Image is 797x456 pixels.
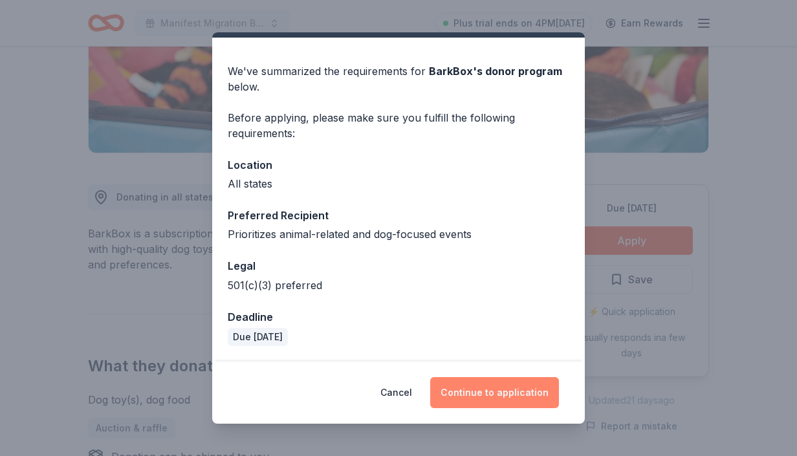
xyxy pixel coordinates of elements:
[228,328,288,346] div: Due [DATE]
[228,309,569,325] div: Deadline
[380,377,412,408] button: Cancel
[228,226,569,242] div: Prioritizes animal-related and dog-focused events
[429,65,562,78] span: BarkBox 's donor program
[228,176,569,191] div: All states
[228,277,569,293] div: 501(c)(3) preferred
[228,257,569,274] div: Legal
[228,157,569,173] div: Location
[228,110,569,141] div: Before applying, please make sure you fulfill the following requirements:
[430,377,559,408] button: Continue to application
[228,63,569,94] div: We've summarized the requirements for below.
[228,207,569,224] div: Preferred Recipient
